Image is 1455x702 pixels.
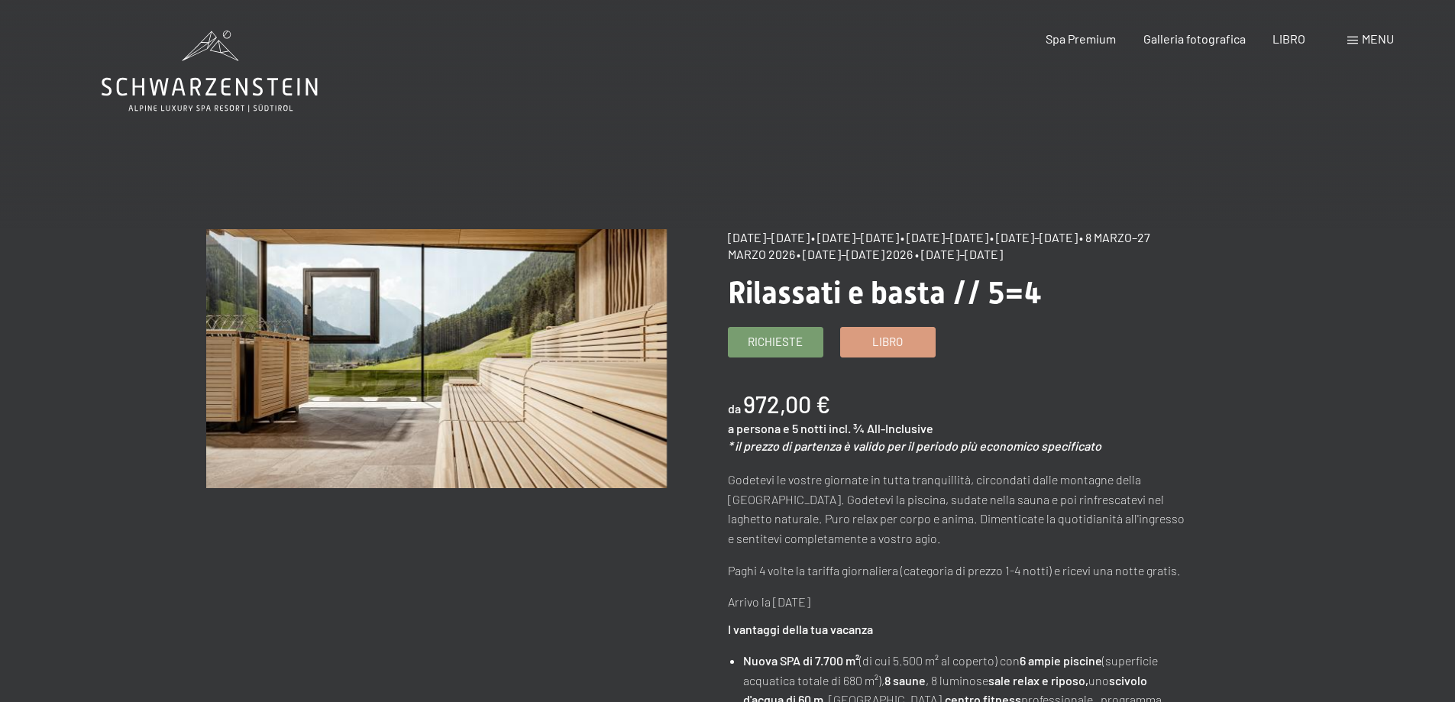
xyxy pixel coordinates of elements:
font: 8 saune [884,673,926,687]
font: (superficie acquatica totale di 680 m²), [743,653,1158,687]
font: I vantaggi della tua vacanza [728,622,873,636]
font: Rilassati e basta // 5=4 [728,275,1042,311]
font: uno [1088,673,1109,687]
a: Galleria fotografica [1143,31,1246,46]
font: incl. ¾ All-Inclusive [829,421,933,435]
font: Libro [872,335,903,348]
font: a persona e [728,421,790,435]
font: 2026 • [DATE]–[DATE] [886,247,1003,261]
font: 6 ampie piscine [1020,653,1102,668]
font: • [DATE]–[DATE] [900,230,988,244]
a: Spa Premium [1046,31,1116,46]
font: Godetevi le vostre giornate in tutta tranquillità, circondati dalle montagne della [GEOGRAPHIC_DA... [728,472,1185,545]
font: Paghi 4 volte la tariffa giornaliera (categoria di prezzo 1-4 notti) e ricevi una notte gratis. [728,563,1181,577]
font: (di cui 5.500 m² al coperto) con [859,653,1020,668]
font: * il prezzo di partenza è valido per il periodo più economico specificato [728,438,1101,453]
a: LIBRO [1272,31,1305,46]
font: , 8 luminose [926,673,988,687]
font: da [728,401,741,416]
font: Arrivo la [DATE] [728,594,810,609]
a: Libro [841,328,935,357]
a: Richieste [729,328,823,357]
font: Nuova SPA di 7.700 m² [743,653,859,668]
font: Richieste [748,335,803,348]
font: 5 notti [792,421,826,435]
font: • [DATE]–[DATE] [990,230,1078,244]
font: [DATE]–[DATE] [728,230,810,244]
font: menu [1362,31,1394,46]
font: 972,00 € [743,390,830,418]
font: • [DATE]–[DATE] [797,247,884,261]
font: sale relax e riposo, [988,673,1088,687]
img: Rilassati e basta // 5=4 [206,229,667,488]
font: • [DATE]–[DATE] [811,230,899,244]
